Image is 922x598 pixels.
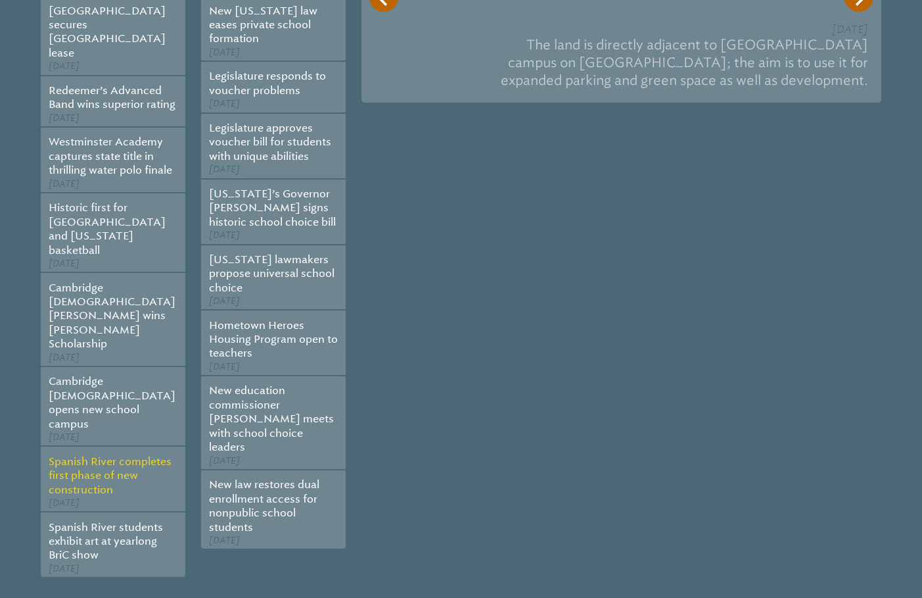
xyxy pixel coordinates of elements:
[375,31,868,94] p: The land is directly adjacent to [GEOGRAPHIC_DATA] campus on [GEOGRAPHIC_DATA]; the aim is to use...
[49,563,80,574] span: [DATE]
[209,70,326,96] a: Legislature responds to voucher problems
[832,23,868,36] span: [DATE]
[209,384,334,453] a: New education commissioner [PERSON_NAME] meets with school choice leaders
[49,5,166,59] a: [GEOGRAPHIC_DATA] secures [GEOGRAPHIC_DATA] lease
[49,432,80,443] span: [DATE]
[49,455,172,496] a: Spanish River completes first phase of new construction
[49,521,163,562] a: Spanish River students exhibit art at yearlong BriC show
[49,258,80,269] span: [DATE]
[209,455,240,466] span: [DATE]
[49,112,80,124] span: [DATE]
[209,47,240,58] span: [DATE]
[209,122,331,162] a: Legislature approves voucher bill for students with unique abilities
[49,497,80,509] span: [DATE]
[49,61,80,72] span: [DATE]
[209,98,240,109] span: [DATE]
[209,253,334,294] a: [US_STATE] lawmakers propose universal school choice
[49,201,166,256] a: Historic first for [GEOGRAPHIC_DATA] and [US_STATE] basketball
[49,375,175,430] a: Cambridge [DEMOGRAPHIC_DATA] opens new school campus
[209,230,240,241] span: [DATE]
[209,187,336,228] a: [US_STATE]’s Governor [PERSON_NAME] signs historic school choice bill
[49,84,175,111] a: Redeemer’s Advanced Band wins superior rating
[49,282,175,351] a: Cambridge [DEMOGRAPHIC_DATA][PERSON_NAME] wins [PERSON_NAME] Scholarship
[209,478,319,533] a: New law restores dual enrollment access for nonpublic school students
[49,178,80,189] span: [DATE]
[209,164,240,175] span: [DATE]
[209,319,338,360] a: Hometown Heroes Housing Program open to teachers
[49,352,80,363] span: [DATE]
[209,361,240,372] span: [DATE]
[49,136,172,176] a: Westminster Academy captures state title in thrilling water polo finale
[209,535,240,546] span: [DATE]
[209,295,240,307] span: [DATE]
[209,5,317,45] a: New [US_STATE] law eases private school formation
